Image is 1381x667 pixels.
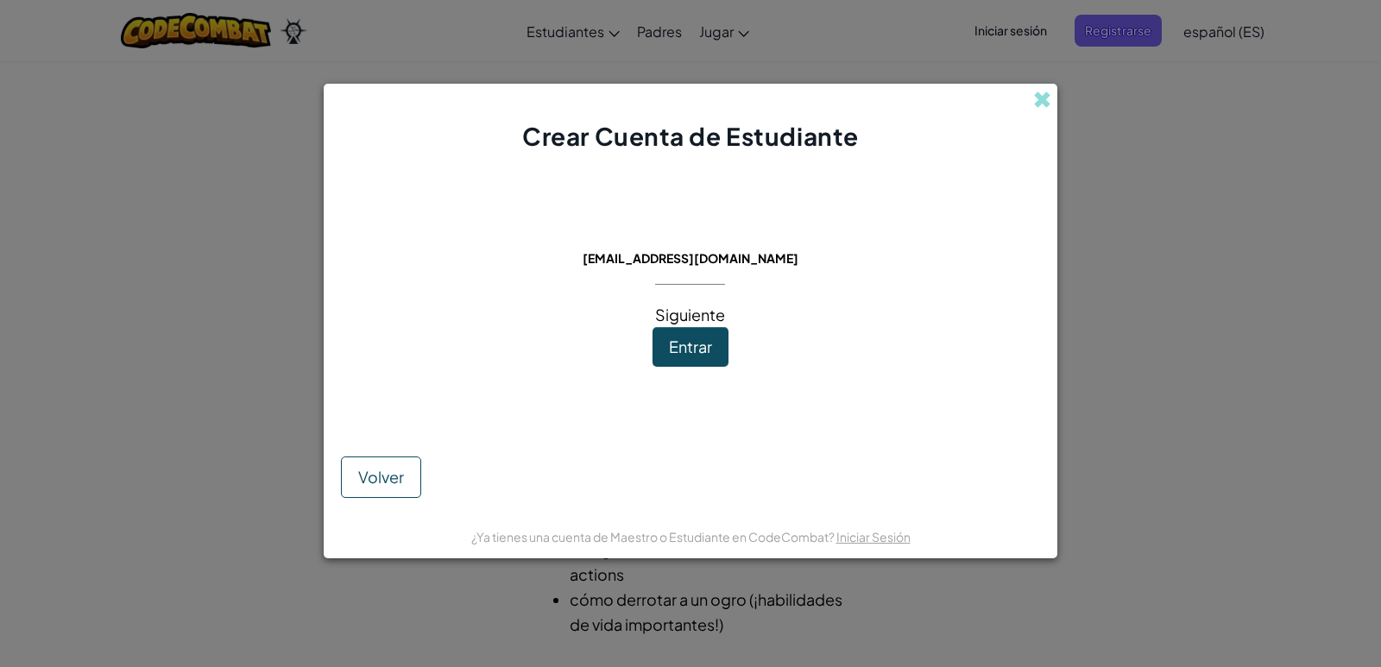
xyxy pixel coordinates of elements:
[653,327,728,367] button: Entrar
[471,529,836,544] span: ¿Ya tienes una cuenta de Maestro o Estudiante en CodeCombat?
[358,467,404,487] span: Volver
[341,456,421,498] button: Volver
[583,250,798,266] span: [EMAIL_ADDRESS][DOMAIN_NAME]
[655,305,725,324] span: Siguiente
[669,337,712,356] span: Entrar
[504,226,877,246] span: Este correo electrónico ya está en uso:
[522,121,859,151] span: Crear Cuenta de Estudiante
[836,529,911,544] a: Iniciar Sesión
